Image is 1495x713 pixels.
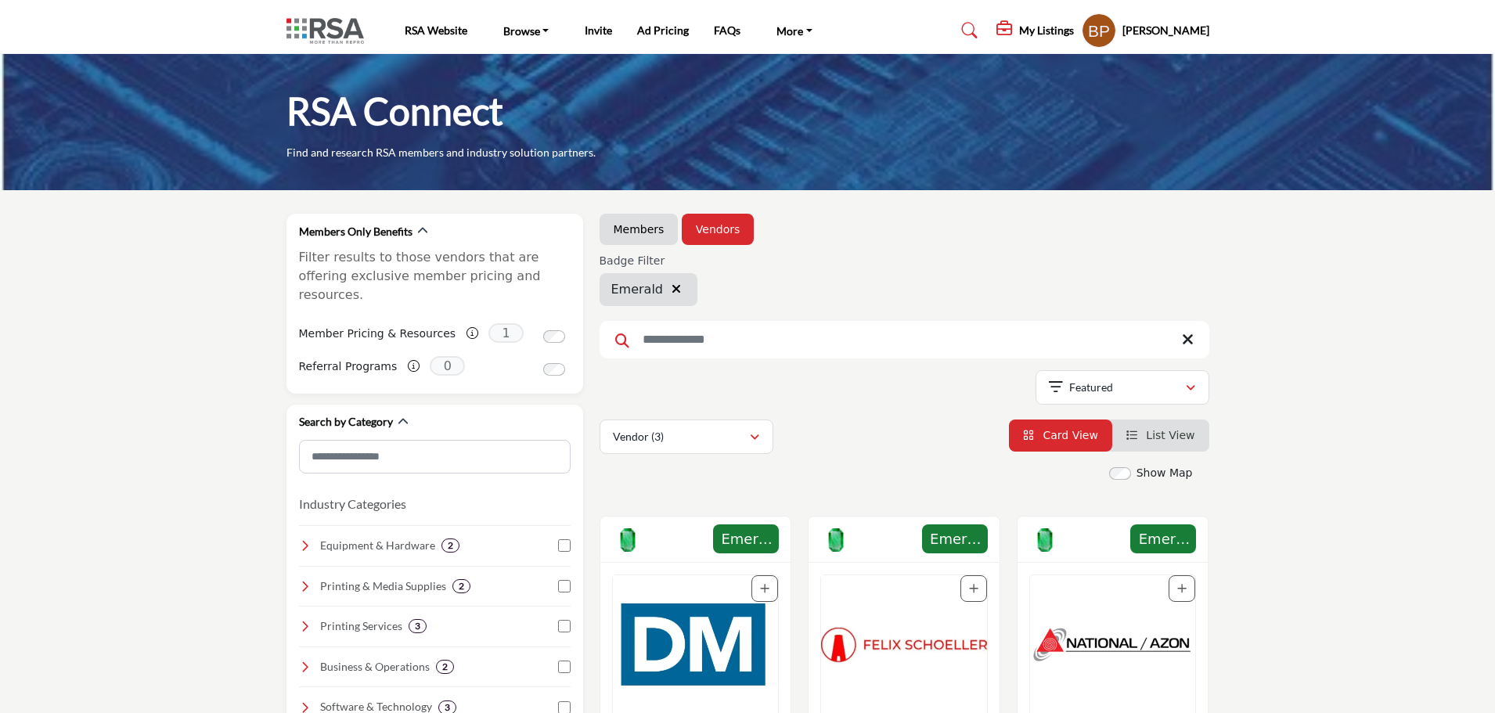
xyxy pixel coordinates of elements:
[488,323,524,343] span: 1
[996,21,1074,40] div: My Listings
[1146,429,1194,441] span: List View
[1019,23,1074,38] h5: My Listings
[299,495,406,513] button: Industry Categories
[616,528,639,552] img: Emerald Badge Icon
[611,280,664,299] span: Emerald
[405,23,467,37] a: RSA Website
[1043,429,1097,441] span: Card View
[1177,582,1187,595] a: Add To List
[442,661,448,672] b: 2
[600,420,773,454] button: Vendor (3)
[1009,420,1112,452] li: Card View
[600,254,698,268] h6: Badge Filter
[714,23,740,37] a: FAQs
[1112,420,1209,452] li: List View
[1036,370,1209,405] button: Featured
[320,578,446,594] h4: Printing & Media Supplies: A wide range of high-quality paper, films, inks, and specialty materia...
[558,580,571,592] input: Select Printing & Media Supplies checkbox
[299,414,393,430] h2: Search by Category
[445,702,450,713] b: 3
[430,356,465,376] span: 0
[1023,429,1098,441] a: View Card
[452,579,470,593] div: 2 Results For Printing & Media Supplies
[1126,429,1195,441] a: View List
[320,659,430,675] h4: Business & Operations: Essential resources for financial management, marketing, and operations to...
[459,581,464,592] b: 2
[718,528,774,549] span: Emerald
[696,221,740,237] a: Vendors
[946,18,988,43] a: Search
[299,224,412,239] h2: Members Only Benefits
[558,620,571,632] input: Select Printing Services checkbox
[492,20,560,41] a: Browse
[299,353,398,380] label: Referral Programs
[286,87,503,135] h1: RSA Connect
[441,538,459,553] div: 2 Results For Equipment & Hardware
[299,440,571,474] input: Search Category
[320,538,435,553] h4: Equipment & Hardware : Top-quality printers, copiers, and finishing equipment to enhance efficien...
[543,330,565,343] input: Switch to Member Pricing & Resources
[600,321,1209,358] input: Search Keyword
[558,539,571,552] input: Select Equipment & Hardware checkbox
[415,621,420,632] b: 3
[299,248,571,304] p: Filter results to those vendors that are offering exclusive member pricing and resources.
[927,528,983,549] span: Emerald
[1135,528,1191,549] span: Emerald
[614,221,665,237] a: Members
[1069,380,1113,395] p: Featured
[558,661,571,673] input: Select Business & Operations checkbox
[766,20,823,41] a: More
[1082,13,1116,48] button: Show hide supplier dropdown
[760,582,769,595] a: Add To List
[585,23,612,37] a: Invite
[543,363,565,376] input: Switch to Referral Programs
[409,619,427,633] div: 3 Results For Printing Services
[286,18,372,44] img: Site Logo
[1122,23,1209,38] h5: [PERSON_NAME]
[448,540,453,551] b: 2
[1033,528,1057,552] img: Emerald Badge Icon
[286,145,596,160] p: Find and research RSA members and industry solution partners.
[1137,465,1193,481] label: Show Map
[969,582,978,595] a: Add To List
[824,528,848,552] img: Emerald Badge Icon
[320,618,402,634] h4: Printing Services: Professional printing solutions, including large-format, digital, and offset p...
[637,23,689,37] a: Ad Pricing
[436,660,454,674] div: 2 Results For Business & Operations
[613,429,664,445] p: Vendor (3)
[299,320,456,347] label: Member Pricing & Resources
